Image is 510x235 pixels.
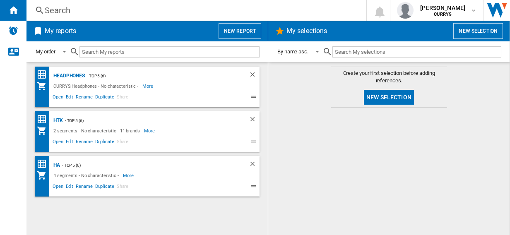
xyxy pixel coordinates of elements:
[51,182,65,192] span: Open
[277,48,308,55] div: By name asc.
[65,93,75,103] span: Edit
[85,71,232,81] div: - top 5 (6)
[75,93,94,103] span: Rename
[65,182,75,192] span: Edit
[51,93,65,103] span: Open
[434,12,452,17] b: CURRYS
[75,138,94,148] span: Rename
[332,46,501,58] input: Search My selections
[37,170,51,180] div: My Assortment
[115,93,130,103] span: Share
[37,70,51,80] div: Price Matrix
[249,115,260,126] div: Delete
[397,2,414,19] img: profile.jpg
[331,70,447,84] span: Create your first selection before adding references.
[45,5,344,16] div: Search
[51,81,142,91] div: CURRYS:Headphones - No characteristic -
[123,170,135,180] span: More
[37,126,51,136] div: My Assortment
[115,182,130,192] span: Share
[219,23,261,39] button: New report
[51,115,63,126] div: HTK
[115,138,130,148] span: Share
[43,23,78,39] h2: My reports
[285,23,329,39] h2: My selections
[51,126,144,136] div: 2 segments - No characteristic - 11 brands
[63,115,232,126] div: - top 5 (6)
[51,160,60,170] div: HA
[249,71,260,81] div: Delete
[249,160,260,170] div: Delete
[142,81,154,91] span: More
[37,81,51,91] div: My Assortment
[37,159,51,169] div: Price Matrix
[36,48,55,55] div: My order
[75,182,94,192] span: Rename
[94,93,115,103] span: Duplicate
[8,26,18,36] img: alerts-logo.svg
[453,23,503,39] button: New selection
[94,182,115,192] span: Duplicate
[144,126,156,136] span: More
[79,46,260,58] input: Search My reports
[51,170,123,180] div: 4 segments - No characteristic -
[364,90,414,105] button: New selection
[420,4,465,12] span: [PERSON_NAME]
[94,138,115,148] span: Duplicate
[51,138,65,148] span: Open
[60,160,232,170] div: - top 5 (6)
[37,114,51,125] div: Price Matrix
[51,71,85,81] div: Headphones
[65,138,75,148] span: Edit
